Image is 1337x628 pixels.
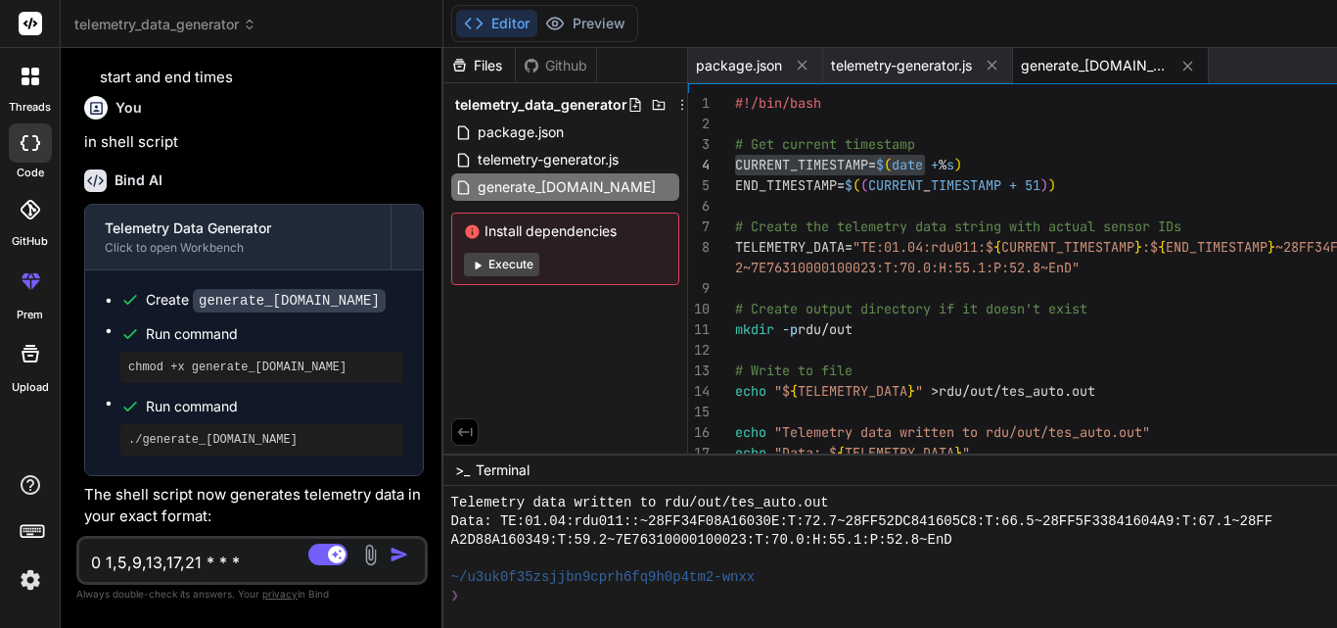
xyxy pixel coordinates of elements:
[688,155,710,175] div: 4
[688,217,710,237] div: 7
[837,444,845,461] span: {
[451,512,1273,531] span: Data: TE:01.04:rdu011::~28FF34F08A16030E:T:72.7~28FF52DC841605C8:T:66.5~28FF5F33841604A9:T:67.1~28FF
[774,382,790,400] span: "$
[829,320,853,338] span: out
[798,382,907,400] span: TELEMETRY_DATA
[476,148,621,171] span: telemetry-generator.js
[146,397,403,416] span: Run command
[915,382,923,400] span: "
[74,15,256,34] span: telemetry_data_generator
[735,320,774,338] span: mkdir
[853,238,993,256] span: "TE:01.04:rdu011:$
[688,196,710,217] div: 6
[1166,238,1268,256] span: END_TIMESTAMP
[688,422,710,443] div: 16
[735,362,853,379] span: # Write to file
[14,563,47,597] img: settings
[696,56,782,75] span: package.json
[884,156,892,173] span: (
[451,587,461,605] span: ❯
[860,176,868,194] span: (
[868,176,923,194] span: CURRENT
[262,588,298,600] span: privacy
[537,10,633,37] button: Preview
[1021,56,1168,75] span: generate_[DOMAIN_NAME]
[798,320,821,338] span: rdu
[1001,238,1134,256] span: CURRENT_TIMESTAMP
[735,217,1127,235] span: # Create the telemetry data string with actual sen
[85,205,391,269] button: Telemetry Data GeneratorClick to open Workbench
[735,423,766,441] span: echo
[845,238,853,256] span: =
[451,568,756,587] span: ~/u3uk0f35zsjjbn9cprh6fq9h0p4tm2-wnxx
[735,94,821,112] span: #!/bin/bash
[115,170,162,190] h6: Bind AI
[9,99,51,116] label: threads
[735,135,915,153] span: # Get current timestamp
[146,290,386,311] div: Create
[193,289,386,313] code: generate_[DOMAIN_NAME]
[923,176,931,194] span: _
[939,382,962,400] span: rdu
[12,379,49,396] label: Upload
[931,382,939,400] span: >
[993,238,1001,256] span: {
[476,175,658,199] span: generate_[DOMAIN_NAME]
[1142,238,1158,256] span: :$
[1127,217,1181,235] span: sor IDs
[456,10,537,37] button: Editor
[962,382,970,400] span: /
[1158,238,1166,256] span: {
[907,382,915,400] span: }
[105,218,371,238] div: Telemetry Data Generator
[688,402,710,422] div: 15
[76,585,428,604] p: Always double-check its answers. Your in Bind
[688,237,710,258] div: 8
[128,360,395,375] pre: chmod +x generate_[DOMAIN_NAME]
[931,176,1040,194] span: TIMESTAMP + 51
[821,320,829,338] span: /
[464,221,667,241] span: Install dependencies
[1040,176,1048,194] span: )
[954,156,962,173] span: )
[688,381,710,402] div: 14
[868,156,876,173] span: =
[853,176,860,194] span: (
[735,382,766,400] span: echo
[892,156,939,173] span: date +
[735,444,766,461] span: echo
[1268,238,1275,256] span: }
[790,382,798,400] span: {
[735,176,837,194] span: END_TIMESTAMP
[845,176,853,194] span: $
[443,56,515,75] div: Files
[390,545,409,564] img: icon
[774,444,837,461] span: "Data: $
[146,324,403,344] span: Run command
[476,460,530,480] span: Terminal
[455,460,470,480] span: >_
[774,423,1150,441] span: "Telemetry data written to rdu/out/tes_auto.out"
[688,443,710,463] div: 17
[12,233,48,250] label: GitHub
[455,95,627,115] span: telemetry_data_generator
[688,93,710,114] div: 1
[831,56,972,75] span: telemetry-generator.js
[100,532,424,578] li: Uses proper bash syntax with for timestamp
[735,300,1087,317] span: # Create output directory if it doesn't exist
[100,44,424,88] li: Maintains the proper timestamp format with start and end times
[688,299,710,319] div: 10
[128,432,395,448] pre: ./generate_[DOMAIN_NAME]
[688,319,710,340] div: 11
[782,320,798,338] span: -p
[688,340,710,361] div: 12
[451,531,952,550] span: A2D88A160349:T:59.2~7E76310000100023:T:70.0:H:55.1:P:52.8~EnD
[451,494,829,512] span: Telemetry data written to rdu/out/tes_auto.out
[845,444,954,461] span: TELEMETRY_DATA
[946,156,954,173] span: s
[359,544,382,566] img: attachment
[79,539,367,574] textarea: 0 1,5,9,13,17,21 * * *
[688,278,710,299] div: 9
[688,175,710,196] div: 5
[688,134,710,155] div: 3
